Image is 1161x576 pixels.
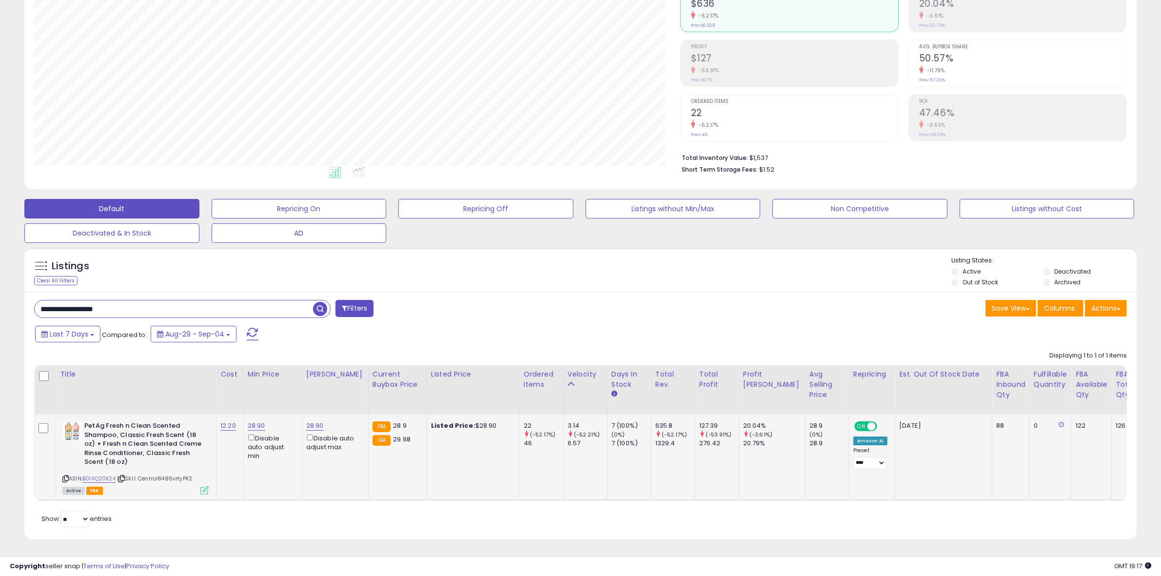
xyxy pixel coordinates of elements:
small: (-52.21%) [574,431,600,438]
div: 3.14 [568,421,607,430]
small: Prev: 57.33% [919,77,945,83]
small: Prev: 20.79% [919,22,945,28]
button: Last 7 Days [35,326,100,342]
div: FBA inbound Qty [996,369,1025,400]
div: 46 [524,439,563,448]
small: (-52.17%) [530,431,555,438]
span: 2025-09-12 19:17 GMT [1114,561,1151,571]
b: Total Inventory Value: [682,154,748,162]
small: FBA [373,435,391,446]
small: (-3.61%) [749,431,772,438]
b: Listed Price: [431,421,475,430]
span: 29.98 [393,435,411,444]
div: ASIN: [62,421,209,494]
button: Default [24,199,199,218]
h2: $127 [691,53,898,66]
div: 22 [524,421,563,430]
button: Columns [1038,300,1083,317]
button: Deactivated & In Stock [24,223,199,243]
div: 20.04% [743,421,805,430]
button: Filters [335,300,374,317]
span: Last 7 Days [50,329,88,339]
div: Velocity [568,369,603,379]
label: Active [963,267,981,276]
span: Profit [691,44,898,50]
small: FBA [373,421,391,432]
h2: 50.57% [919,53,1126,66]
div: 0 [1034,421,1064,430]
span: Aug-29 - Sep-04 [165,329,224,339]
a: Privacy Policy [126,561,169,571]
div: Min Price [248,369,298,379]
span: FBA [86,487,103,495]
div: Current Buybox Price [373,369,423,390]
div: $28.90 [431,421,512,430]
div: Fulfillable Quantity [1034,369,1067,390]
small: Prev: 46 [691,132,708,138]
button: Aug-29 - Sep-04 [151,326,236,342]
small: -52.17% [695,12,719,20]
div: Clear All Filters [34,276,78,285]
div: 127.39 [699,421,739,430]
div: 635.8 [655,421,695,430]
div: Disable auto adjust max [306,433,361,452]
p: Listing States: [952,256,1137,265]
span: 28.9 [393,421,407,430]
button: Actions [1085,300,1127,317]
small: -53.91% [695,67,719,74]
a: 28.90 [248,421,265,431]
div: 126 [1116,421,1131,430]
div: 122 [1076,421,1104,430]
label: Archived [1055,278,1081,286]
span: All listings currently available for purchase on Amazon [62,487,85,495]
div: Cost [220,369,239,379]
div: Amazon AI [853,437,887,445]
div: Displaying 1 to 1 of 1 items [1049,351,1127,360]
a: 12.20 [220,421,236,431]
p: [DATE] [899,421,984,430]
span: Columns [1044,303,1075,313]
div: 28.9 [809,439,849,448]
button: Non Competitive [772,199,947,218]
h5: Listings [52,259,89,273]
div: Repricing [853,369,891,379]
div: [PERSON_NAME] [306,369,364,379]
div: Total Profit [699,369,735,390]
h2: 22 [691,107,898,120]
div: 20.79% [743,439,805,448]
button: Repricing On [212,199,387,218]
div: Title [60,369,212,379]
div: Avg Selling Price [809,369,845,400]
small: Prev: $276 [691,77,712,83]
b: Short Term Storage Fees: [682,165,758,174]
b: PetAg Fresh n Clean Scented Shampoo, Classic Fresh Scent (18 oz) + Fresh n Clean Scented Creme Ri... [84,421,203,469]
div: Preset: [853,447,887,469]
span: Show: entries [41,514,112,523]
span: ON [855,422,867,431]
div: 88 [996,421,1022,430]
small: -3.61% [924,12,944,20]
button: Listings without Cost [960,199,1135,218]
span: | SKU: Central8486vrtyPK2 [117,475,192,482]
small: (-53.91%) [706,431,731,438]
label: Out of Stock [963,278,998,286]
div: FBA Available Qty [1076,369,1107,400]
div: seller snap | | [10,562,169,571]
span: Compared to: [102,330,147,339]
div: Days In Stock [611,369,647,390]
div: Listed Price [431,369,515,379]
div: Profit [PERSON_NAME] [743,369,801,390]
button: Repricing Off [398,199,573,218]
button: Save View [985,300,1036,317]
small: (0%) [809,431,823,438]
a: Terms of Use [83,561,125,571]
span: Avg. Buybox Share [919,44,1126,50]
button: AD [212,223,387,243]
div: FBA Total Qty [1116,369,1134,400]
span: $1.52 [759,165,774,174]
li: $1,537 [682,151,1120,163]
div: Est. Out Of Stock Date [899,369,988,379]
small: -3.65% [924,121,945,129]
h2: 47.46% [919,107,1126,120]
a: 28.90 [306,421,324,431]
